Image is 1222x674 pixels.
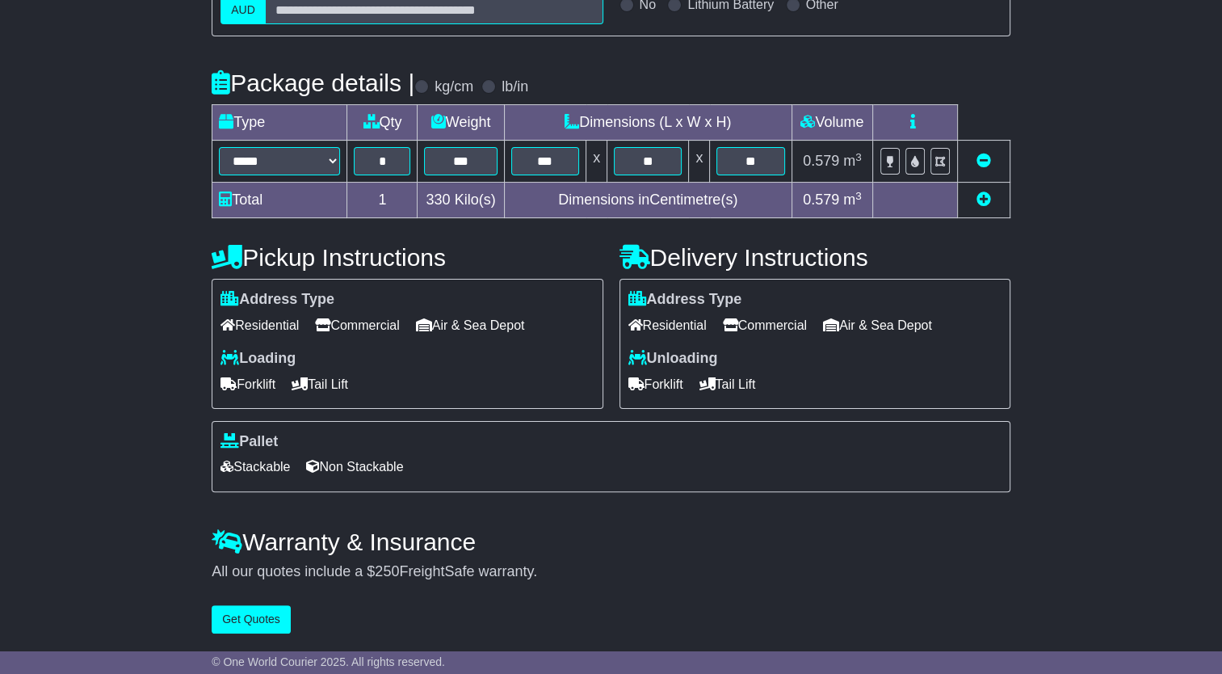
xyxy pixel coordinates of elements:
[212,105,347,141] td: Type
[628,291,742,309] label: Address Type
[375,563,399,579] span: 250
[803,153,839,169] span: 0.579
[823,313,932,338] span: Air & Sea Depot
[418,105,504,141] td: Weight
[220,372,275,397] span: Forklift
[306,454,403,479] span: Non Stackable
[843,192,862,208] span: m
[220,454,290,479] span: Stackable
[855,190,862,202] sup: 3
[792,105,872,141] td: Volume
[699,372,756,397] span: Tail Lift
[212,655,445,668] span: © One World Courier 2025. All rights reserved.
[347,105,418,141] td: Qty
[220,433,278,451] label: Pallet
[212,244,603,271] h4: Pickup Instructions
[212,605,291,634] button: Get Quotes
[418,183,504,218] td: Kilo(s)
[504,105,792,141] td: Dimensions (L x W x H)
[628,350,718,368] label: Unloading
[502,78,528,96] label: lb/in
[416,313,525,338] span: Air & Sea Depot
[619,244,1010,271] h4: Delivery Instructions
[689,141,710,183] td: x
[212,529,1010,555] h4: Warranty & Insurance
[212,563,1010,581] div: All our quotes include a $ FreightSafe warranty.
[855,151,862,163] sup: 3
[220,350,296,368] label: Loading
[220,291,334,309] label: Address Type
[723,313,807,338] span: Commercial
[292,372,348,397] span: Tail Lift
[220,313,299,338] span: Residential
[628,372,683,397] span: Forklift
[212,183,347,218] td: Total
[426,192,451,208] span: 330
[435,78,473,96] label: kg/cm
[504,183,792,218] td: Dimensions in Centimetre(s)
[315,313,399,338] span: Commercial
[347,183,418,218] td: 1
[628,313,707,338] span: Residential
[586,141,607,183] td: x
[212,70,414,96] h4: Package details |
[803,192,839,208] span: 0.579
[976,153,991,169] a: Remove this item
[976,192,991,208] a: Add new item
[843,153,862,169] span: m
